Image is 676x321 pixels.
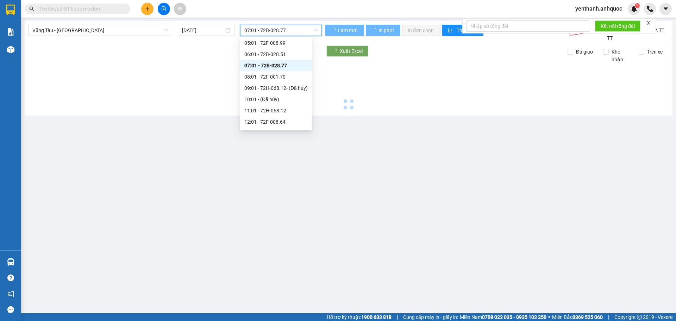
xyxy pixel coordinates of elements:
input: Nhập số tổng đài [466,20,589,32]
span: Cung cấp máy in - giấy in: [403,313,458,321]
span: Vũng Tàu - Quận 1 [32,25,168,36]
span: Miền Bắc [552,313,603,321]
span: message [7,306,14,313]
button: caret-down [659,3,672,15]
span: 1 [636,3,638,8]
span: 07:01 - 72B-028.77 [244,25,318,36]
span: loading [331,28,337,33]
button: file-add [158,3,170,15]
strong: 0369 525 060 [572,314,603,320]
strong: 0708 023 035 - 0935 103 250 [482,314,546,320]
button: In đơn chọn [402,25,440,36]
span: caret-down [663,6,669,12]
img: phone-icon [647,6,653,12]
input: 14/10/2025 [182,26,224,34]
span: Kết nối tổng đài [601,22,635,30]
span: Kho nhận [609,48,633,63]
span: Đã giao [573,48,596,56]
span: aim [177,6,182,11]
span: loading [371,28,377,33]
span: In phơi [378,26,395,34]
span: Trên xe [644,48,665,56]
img: warehouse-icon [7,258,14,266]
span: | [397,313,398,321]
span: file-add [161,6,166,11]
img: icon-new-feature [631,6,637,12]
button: Làm mới [325,25,364,36]
span: Thống kê [457,26,478,34]
button: Xuất Excel [326,45,368,57]
span: search [29,6,34,11]
strong: 1900 633 818 [361,314,392,320]
input: Tìm tên, số ĐT hoặc mã đơn [39,5,122,13]
img: logo-vxr [6,5,15,15]
span: copyright [637,315,642,320]
span: Hỗ trợ kỹ thuật: [327,313,392,321]
span: close [646,20,651,25]
span: bar-chart [448,28,454,33]
span: ⚪️ [548,316,550,319]
span: Miền Nam [460,313,546,321]
button: In phơi [366,25,400,36]
span: Làm mới [338,26,358,34]
button: plus [141,3,154,15]
span: question-circle [7,274,14,281]
img: warehouse-icon [7,46,14,53]
span: yenthanh.anhquoc [570,4,628,13]
span: notification [7,290,14,297]
span: | [608,313,609,321]
button: bar-chartThống kê [442,25,483,36]
button: aim [174,3,186,15]
img: solution-icon [7,28,14,36]
button: Kết nối tổng đài [595,20,640,32]
span: plus [145,6,150,11]
sup: 1 [635,3,640,8]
